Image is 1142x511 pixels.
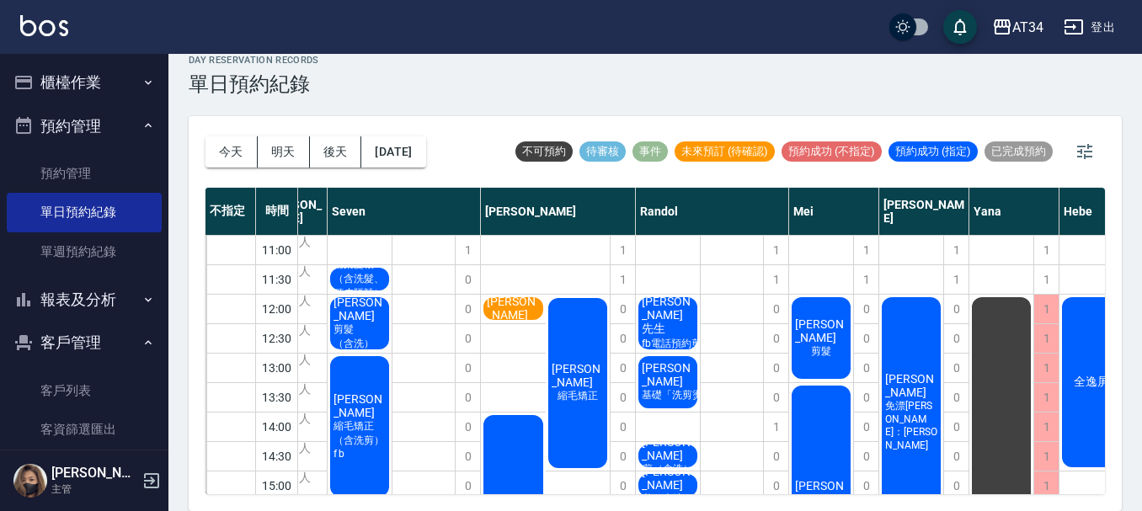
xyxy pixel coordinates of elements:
[610,236,635,264] div: 1
[51,482,137,497] p: 主管
[763,471,788,500] div: 0
[7,104,162,148] button: 預約管理
[638,295,697,337] span: [PERSON_NAME]先生
[1033,295,1059,323] div: 1
[985,144,1053,159] span: 已完成預約
[256,441,298,471] div: 14:30
[205,188,256,235] div: 不指定
[853,442,878,471] div: 0
[455,295,480,323] div: 0
[7,154,162,193] a: 預約管理
[610,383,635,412] div: 0
[792,479,851,506] span: [PERSON_NAME]
[763,236,788,264] div: 1
[943,383,969,412] div: 0
[455,413,480,441] div: 0
[638,361,697,388] span: [PERSON_NAME]
[610,413,635,441] div: 0
[943,265,969,294] div: 1
[763,354,788,382] div: 0
[641,337,738,351] span: fb電話預約剪可能燙
[643,388,720,402] span: 基礎「洗剪燙」
[943,236,969,264] div: 1
[7,371,162,410] a: 客戶列表
[256,412,298,441] div: 14:00
[1057,12,1122,43] button: 登出
[1033,471,1059,500] div: 1
[610,295,635,323] div: 0
[256,188,298,235] div: 時間
[328,188,481,235] div: Seven
[256,382,298,412] div: 13:30
[763,383,788,412] div: 0
[853,354,878,382] div: 0
[1033,442,1059,471] div: 1
[7,410,162,449] a: 客資篩選匯出
[636,188,789,235] div: Randol
[483,295,543,322] span: [PERSON_NAME]
[610,354,635,382] div: 0
[943,413,969,441] div: 0
[455,265,480,294] div: 0
[455,236,480,264] div: 1
[13,464,47,498] img: Person
[455,324,480,353] div: 0
[1033,236,1059,264] div: 1
[189,55,319,66] h2: day Reservation records
[7,61,162,104] button: 櫃檯作業
[882,399,941,451] span: 免漂[PERSON_NAME]：[PERSON_NAME]
[7,278,162,322] button: 報表及分析
[51,465,137,482] h5: [PERSON_NAME]
[853,413,878,441] div: 0
[1033,413,1059,441] div: 1
[632,144,668,159] span: 事件
[7,321,162,365] button: 客戶管理
[455,471,480,500] div: 0
[889,144,978,159] span: 預約成功 (指定)
[579,144,626,159] span: 待審核
[610,324,635,353] div: 0
[763,295,788,323] div: 0
[455,354,480,382] div: 0
[763,442,788,471] div: 0
[336,322,395,351] span: 剪髮（含洗）
[1033,324,1059,353] div: 1
[610,471,635,500] div: 0
[639,492,696,506] span: 剪（含洗）
[638,435,697,462] span: [PERSON_NAME]
[20,15,68,36] img: Logo
[610,442,635,471] div: 0
[943,324,969,353] div: 0
[879,188,969,235] div: [PERSON_NAME]
[789,188,879,235] div: Mei
[548,362,608,389] span: [PERSON_NAME]
[782,144,882,159] span: 預約成功 (不指定)
[256,323,298,353] div: 12:30
[7,449,162,487] a: 卡券管理
[943,295,969,323] div: 0
[610,265,635,294] div: 1
[554,389,601,403] span: 縮毛矯正
[639,462,696,476] span: 剪（含洗）
[7,232,162,271] a: 單週預約紀錄
[763,413,788,441] div: 1
[792,317,851,344] span: [PERSON_NAME]
[310,136,362,168] button: 後天
[330,295,389,322] span: [PERSON_NAME]
[943,442,969,471] div: 0
[808,344,835,359] span: 剪髮
[256,471,298,500] div: 15:00
[853,324,878,353] div: 0
[7,193,162,232] a: 單日預約紀錄
[853,295,878,323] div: 0
[330,392,389,419] span: [PERSON_NAME]
[256,264,298,294] div: 11:30
[256,353,298,382] div: 13:00
[853,236,878,264] div: 1
[1033,265,1059,294] div: 1
[1033,383,1059,412] div: 1
[638,465,697,492] span: [PERSON_NAME]
[943,471,969,500] div: 0
[985,10,1050,45] button: AT34
[361,136,425,168] button: [DATE]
